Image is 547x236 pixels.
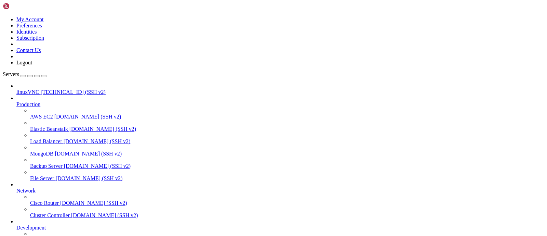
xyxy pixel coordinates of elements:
[16,35,44,41] a: Subscription
[16,60,32,65] a: Logout
[64,163,131,169] span: [DOMAIN_NAME] (SSH v2)
[71,212,138,218] span: [DOMAIN_NAME] (SSH v2)
[16,225,544,231] a: Development
[64,138,131,144] span: [DOMAIN_NAME] (SSH v2)
[16,182,544,219] li: Network
[30,163,544,169] a: Backup Server [DOMAIN_NAME] (SSH v2)
[16,89,39,95] span: linuxVNC
[60,200,127,206] span: [DOMAIN_NAME] (SSH v2)
[16,83,544,95] li: linuxVNC [TECHNICAL_ID] (SSH v2)
[30,200,544,206] a: Cisco Router [DOMAIN_NAME] (SSH v2)
[30,151,544,157] a: MongoDB [DOMAIN_NAME] (SSH v2)
[30,145,544,157] li: MongoDB [DOMAIN_NAME] (SSH v2)
[30,200,59,206] span: Cisco Router
[16,16,44,22] a: My Account
[30,114,544,120] a: AWS EC2 [DOMAIN_NAME] (SSH v2)
[16,89,544,95] a: linuxVNC [TECHNICAL_ID] (SSH v2)
[16,188,544,194] a: Network
[30,175,54,181] span: File Server
[30,108,544,120] li: AWS EC2 [DOMAIN_NAME] (SSH v2)
[41,89,106,95] span: [TECHNICAL_ID] (SSH v2)
[30,206,544,219] li: Cluster Controller [DOMAIN_NAME] (SSH v2)
[30,175,544,182] a: File Server [DOMAIN_NAME] (SSH v2)
[16,101,40,107] span: Production
[30,120,544,132] li: Elastic Beanstalk [DOMAIN_NAME] (SSH v2)
[30,114,53,120] span: AWS EC2
[30,151,53,157] span: MongoDB
[16,29,37,35] a: Identities
[30,163,63,169] span: Backup Server
[30,126,544,132] a: Elastic Beanstalk [DOMAIN_NAME] (SSH v2)
[16,23,42,28] a: Preferences
[30,212,70,218] span: Cluster Controller
[30,126,68,132] span: Elastic Beanstalk
[16,95,544,182] li: Production
[54,114,121,120] span: [DOMAIN_NAME] (SSH v2)
[55,151,122,157] span: [DOMAIN_NAME] (SSH v2)
[30,194,544,206] li: Cisco Router [DOMAIN_NAME] (SSH v2)
[16,188,36,194] span: Network
[30,157,544,169] li: Backup Server [DOMAIN_NAME] (SSH v2)
[30,138,62,144] span: Load Balancer
[16,225,46,231] span: Development
[16,101,544,108] a: Production
[30,169,544,182] li: File Server [DOMAIN_NAME] (SSH v2)
[3,71,46,77] a: Servers
[30,212,544,219] a: Cluster Controller [DOMAIN_NAME] (SSH v2)
[3,3,42,10] img: Shellngn
[16,47,41,53] a: Contact Us
[30,138,544,145] a: Load Balancer [DOMAIN_NAME] (SSH v2)
[3,71,19,77] span: Servers
[69,126,136,132] span: [DOMAIN_NAME] (SSH v2)
[30,132,544,145] li: Load Balancer [DOMAIN_NAME] (SSH v2)
[56,175,123,181] span: [DOMAIN_NAME] (SSH v2)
